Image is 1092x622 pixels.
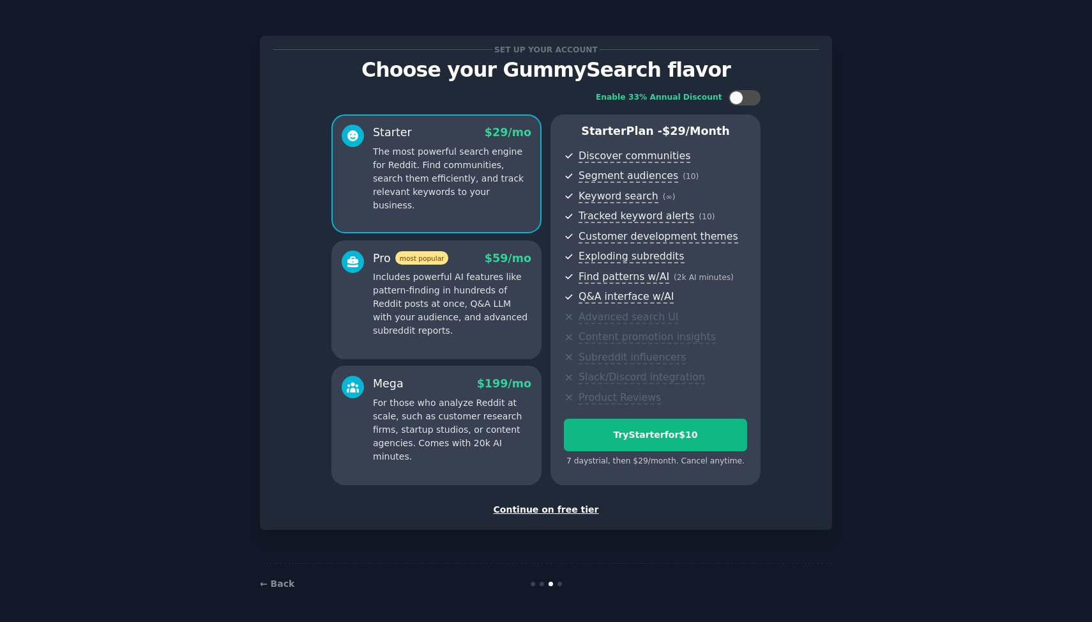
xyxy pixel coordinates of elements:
span: $ 199 /mo [477,377,531,390]
div: Mega [373,376,404,392]
p: The most powerful search engine for Reddit. Find communities, search them efficiently, and track ... [373,145,531,212]
span: Segment audiences [579,169,678,183]
span: ( 2k AI minutes ) [674,273,734,282]
span: ( ∞ ) [663,192,676,201]
span: Find patterns w/AI [579,270,669,284]
div: Enable 33% Annual Discount [596,92,722,104]
span: Content promotion insights [579,330,716,344]
div: 7 days trial, then $ 29 /month . Cancel anytime. [564,456,747,467]
div: Pro [373,251,448,267]
span: Advanced search UI [579,311,678,324]
span: Subreddit influencers [579,351,686,364]
button: TryStarterfor$10 [564,419,747,451]
span: Product Reviews [579,391,661,405]
div: Continue on free tier [273,503,819,517]
span: $ 29 /month [662,125,730,137]
p: Starter Plan - [564,123,747,139]
span: Discover communities [579,150,690,163]
span: Exploding subreddits [579,250,684,263]
span: $ 29 /mo [485,126,531,139]
span: Keyword search [579,190,658,203]
p: For those who analyze Reddit at scale, such as customer research firms, startup studios, or conte... [373,396,531,463]
span: ( 10 ) [699,212,715,221]
span: Tracked keyword alerts [579,210,694,223]
div: Try Starter for $10 [565,428,747,442]
span: Slack/Discord integration [579,371,705,384]
p: Choose your GummySearch flavor [273,59,819,81]
span: most popular [395,251,449,265]
span: Set up your account [492,43,600,56]
a: ← Back [260,579,294,589]
span: $ 59 /mo [485,252,531,265]
span: ( 10 ) [683,172,699,181]
p: Includes powerful AI features like pattern-finding in hundreds of Reddit posts at once, Q&A LLM w... [373,270,531,338]
div: Starter [373,125,412,141]
span: Customer development themes [579,230,738,244]
span: Q&A interface w/AI [579,290,674,304]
